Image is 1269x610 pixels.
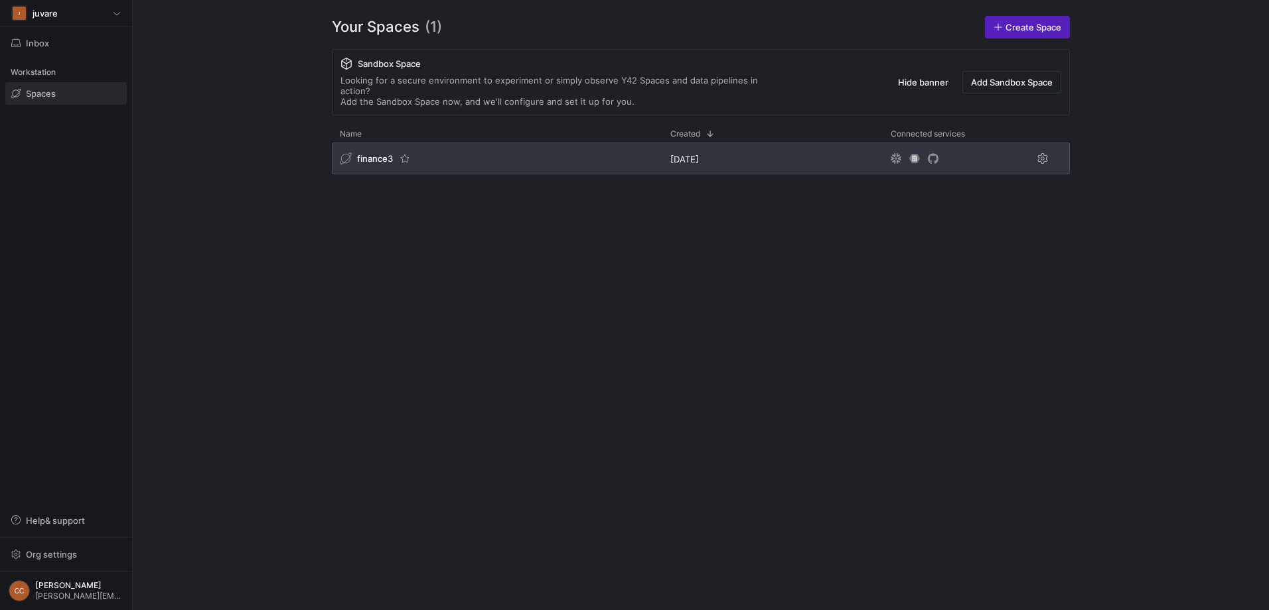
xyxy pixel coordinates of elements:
span: Inbox [26,38,49,48]
a: Spaces [5,82,127,105]
span: Hide banner [898,77,948,88]
span: Spaces [26,88,56,99]
span: [DATE] [670,154,699,164]
span: Your Spaces [332,16,419,38]
span: Connected services [891,129,965,139]
div: Press SPACE to select this row. [332,143,1070,180]
div: Looking for a secure environment to experiment or simply observe Y42 Spaces and data pipelines in... [340,75,785,107]
span: Org settings [26,549,77,560]
span: Create Space [1006,22,1061,32]
button: CC[PERSON_NAME][PERSON_NAME][EMAIL_ADDRESS][DOMAIN_NAME] [5,577,127,605]
span: Name [340,129,362,139]
span: [PERSON_NAME] [35,581,123,590]
div: J [13,7,26,20]
span: Created [670,129,700,139]
button: Help& support [5,509,127,532]
button: Inbox [5,32,127,54]
div: Workstation [5,62,127,82]
button: Add Sandbox Space [962,71,1061,93]
span: Help & support [26,515,85,526]
button: Hide banner [889,71,957,93]
span: juvare [33,8,58,19]
span: [PERSON_NAME][EMAIL_ADDRESS][DOMAIN_NAME] [35,591,123,601]
span: Sandbox Space [358,58,421,69]
span: Add Sandbox Space [971,77,1053,88]
span: (1) [425,16,442,38]
a: Org settings [5,550,127,561]
span: finance3 [357,153,393,164]
a: Create Space [985,16,1070,38]
div: CC [9,580,30,601]
button: Org settings [5,543,127,566]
